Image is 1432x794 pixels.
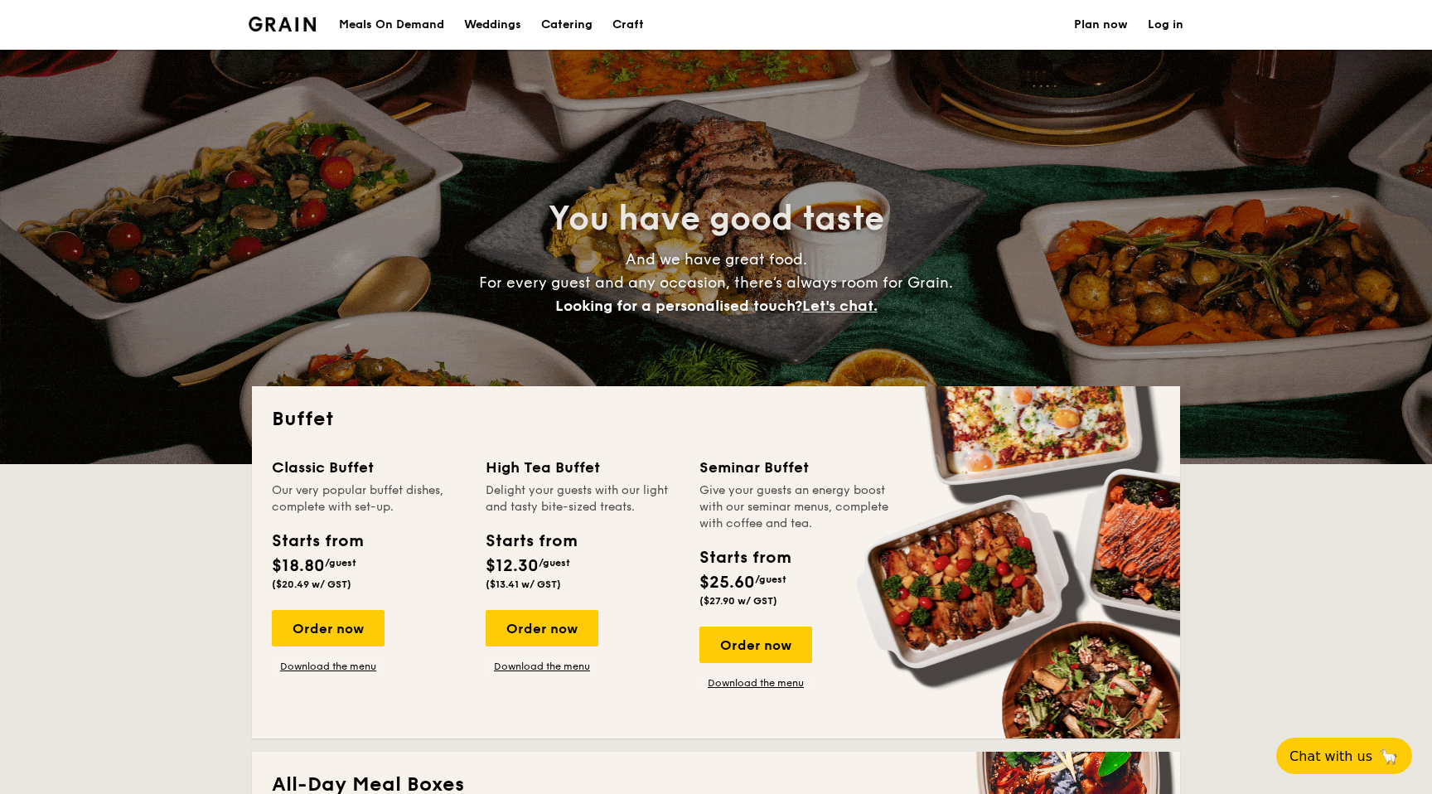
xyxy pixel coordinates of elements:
div: Our very popular buffet dishes, complete with set-up. [272,482,466,516]
div: High Tea Buffet [486,456,680,479]
span: /guest [325,557,356,569]
div: Seminar Buffet [699,456,893,479]
span: And we have great food. For every guest and any occasion, there’s always room for Grain. [479,250,953,315]
a: Download the menu [486,660,598,673]
span: Let's chat. [802,297,878,315]
a: Download the menu [272,660,385,673]
span: /guest [755,574,786,585]
span: Looking for a personalised touch? [555,297,802,315]
a: Logotype [249,17,316,31]
button: Chat with us🦙 [1276,738,1412,774]
span: 🦙 [1379,747,1399,766]
div: Order now [272,610,385,646]
div: Delight your guests with our light and tasty bite-sized treats. [486,482,680,516]
div: Classic Buffet [272,456,466,479]
div: Starts from [699,545,790,570]
img: Grain [249,17,316,31]
div: Order now [486,610,598,646]
h2: Buffet [272,406,1160,433]
span: /guest [539,557,570,569]
div: Starts from [272,529,362,554]
span: ($20.49 w/ GST) [272,579,351,590]
div: Give your guests an energy boost with our seminar menus, complete with coffee and tea. [699,482,893,532]
span: ($13.41 w/ GST) [486,579,561,590]
span: $18.80 [272,556,325,576]
span: $25.60 [699,573,755,593]
span: You have good taste [549,199,884,239]
span: ($27.90 w/ GST) [699,595,777,607]
span: Chat with us [1289,748,1372,764]
div: Starts from [486,529,576,554]
div: Order now [699,627,812,663]
span: $12.30 [486,556,539,576]
a: Download the menu [699,676,812,690]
